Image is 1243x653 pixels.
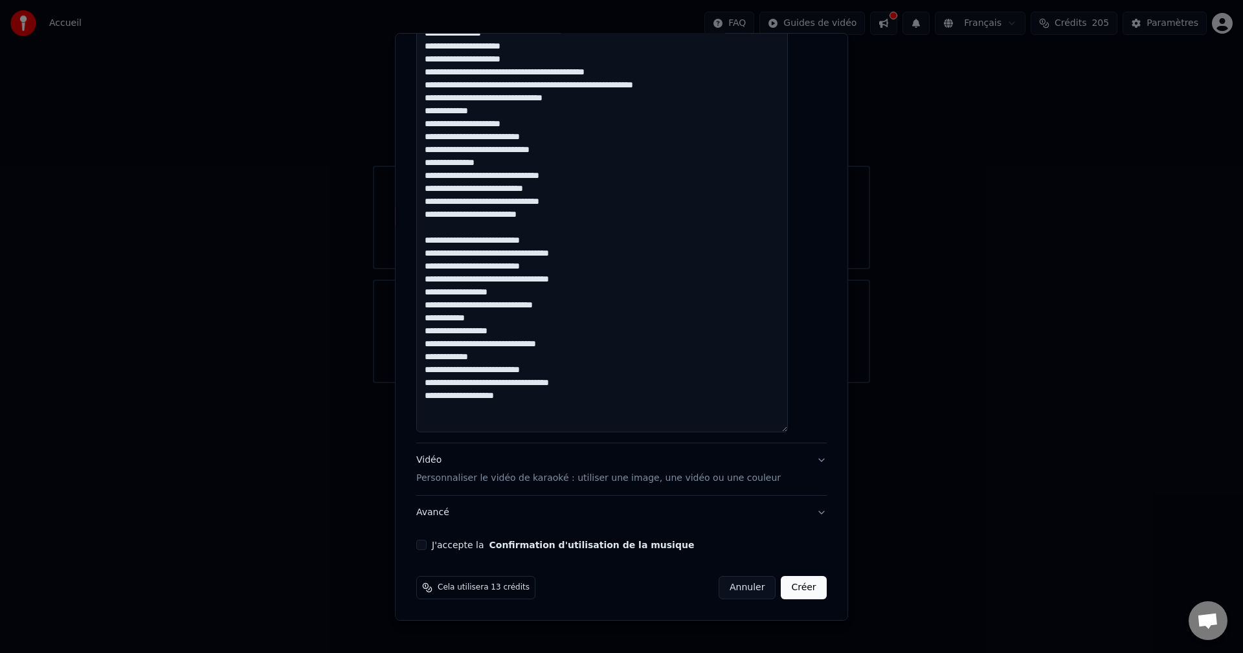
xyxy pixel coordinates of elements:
[438,582,530,593] span: Cela utilisera 13 crédits
[416,454,781,485] div: Vidéo
[432,540,694,549] label: J'accepte la
[781,576,827,599] button: Créer
[416,472,781,485] p: Personnaliser le vidéo de karaoké : utiliser une image, une vidéo ou une couleur
[416,443,827,495] button: VidéoPersonnaliser le vidéo de karaoké : utiliser une image, une vidéo ou une couleur
[416,496,827,529] button: Avancé
[489,540,695,549] button: J'accepte la
[719,576,776,599] button: Annuler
